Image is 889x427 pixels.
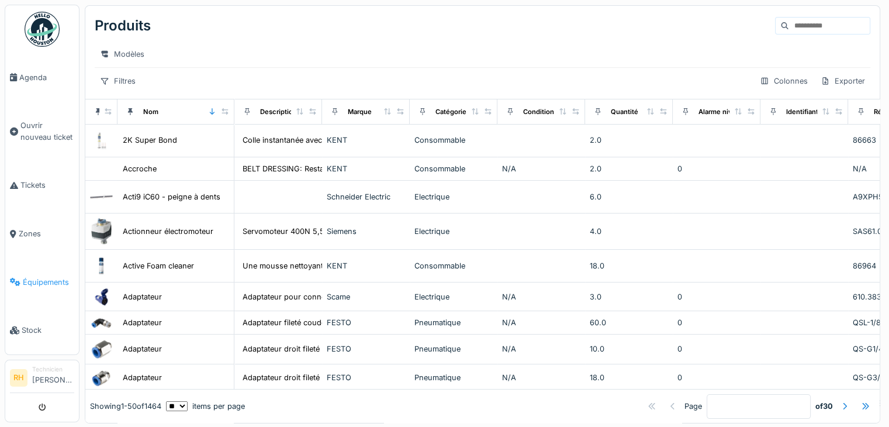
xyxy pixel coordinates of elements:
[698,107,757,117] div: Alarme niveau bas
[590,372,668,383] div: 18.0
[243,226,396,237] div: Servomoteur 400N 5,5mm 3pts 230V 120s
[32,365,74,374] div: Technicien
[5,102,79,161] a: Ouvrir nouveau ticket
[815,401,833,412] strong: of 30
[435,107,466,117] div: Catégorie
[755,73,813,89] div: Colonnes
[414,163,493,174] div: Consommable
[123,163,157,174] div: Accroche
[123,226,213,237] div: Actionneur électromoteur
[10,369,27,387] li: RH
[327,317,405,328] div: FESTO
[243,372,414,383] div: Adaptateur droit fileté Festo QS vers Enfichabl...
[590,163,668,174] div: 2.0
[90,218,113,245] img: Actionneur électromoteur
[327,260,405,271] div: KENT
[260,107,297,117] div: Description
[677,372,756,383] div: 0
[5,258,79,307] a: Équipements
[327,343,405,354] div: FESTO
[123,343,162,354] div: Adaptateur
[5,307,79,355] a: Stock
[123,260,194,271] div: Active Foam cleaner
[414,191,493,202] div: Electrique
[815,73,870,89] div: Exporter
[590,291,668,302] div: 3.0
[95,46,150,63] div: Modèles
[243,343,414,354] div: Adaptateur droit fileté Festo QS vers Enfichabl...
[590,135,668,146] div: 2.0
[677,163,756,174] div: 0
[20,120,74,142] span: Ouvrir nouveau ticket
[123,191,220,202] div: Acti9 iC60 - peigne à dents
[243,260,426,271] div: Une mousse nettoyante polyvalente pour garnitur...
[414,317,493,328] div: Pneumatique
[414,260,493,271] div: Consommable
[327,135,405,146] div: KENT
[123,135,177,146] div: 2K Super Bond
[414,291,493,302] div: Electrique
[19,72,74,83] span: Agenda
[243,163,425,174] div: BELT DRESSING: Restaure et améliore l'accroche ...
[123,291,162,302] div: Adaptateur
[786,107,843,117] div: Identifiant interne
[684,401,702,412] div: Page
[523,107,579,117] div: Conditionnement
[32,365,74,390] li: [PERSON_NAME]
[677,291,756,302] div: 0
[414,226,493,237] div: Electrique
[502,343,580,354] div: N/A
[502,372,580,383] div: N/A
[590,343,668,354] div: 10.0
[166,401,245,412] div: items per page
[90,339,113,359] img: Adaptateur
[90,287,113,306] img: Adaptateur
[590,317,668,328] div: 60.0
[90,254,113,277] img: Active Foam cleaner
[90,129,113,152] img: 2K Super Bond
[348,107,372,117] div: Marque
[25,12,60,47] img: Badge_color-CXgf-gQk.svg
[414,135,493,146] div: Consommable
[243,291,424,302] div: Adaptateur pour connecteur industriel Scame, 16...
[502,291,580,302] div: N/A
[502,317,580,328] div: N/A
[20,180,74,191] span: Tickets
[5,209,79,258] a: Zones
[327,163,405,174] div: KENT
[23,277,74,288] span: Équipements
[5,53,79,102] a: Agenda
[590,260,668,271] div: 18.0
[90,316,113,329] img: Adaptateur
[327,226,405,237] div: Siemens
[243,135,418,146] div: Colle instantanée avec des propriétés de rempli...
[327,191,405,202] div: Schneider Electric
[590,191,668,202] div: 6.0
[677,317,756,328] div: 0
[502,163,580,174] div: N/A
[90,401,161,412] div: Showing 1 - 50 of 1464
[22,325,74,336] span: Stock
[611,107,638,117] div: Quantité
[677,343,756,354] div: 0
[95,11,151,41] div: Produits
[327,291,405,302] div: Scame
[123,372,162,383] div: Adaptateur
[19,228,74,239] span: Zones
[123,317,162,328] div: Adaptateur
[90,185,113,208] img: Acti9 iC60 - peigne à dents
[10,365,74,393] a: RH Technicien[PERSON_NAME]
[95,73,141,89] div: Filtres
[90,369,113,387] img: Adaptateur
[243,317,420,328] div: Adaptateur fileté coudé Festo QS vers Enfichabl...
[414,372,493,383] div: Pneumatique
[414,343,493,354] div: Pneumatique
[5,161,79,210] a: Tickets
[143,107,158,117] div: Nom
[327,372,405,383] div: FESTO
[590,226,668,237] div: 4.0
